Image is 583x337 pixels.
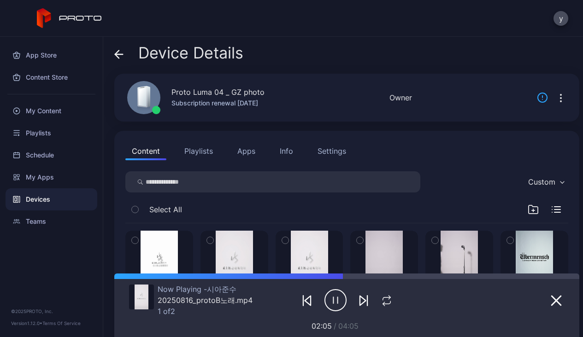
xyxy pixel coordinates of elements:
[6,100,97,122] a: My Content
[125,142,166,160] button: Content
[138,44,243,62] span: Device Details
[6,66,97,88] a: Content Store
[273,142,300,160] button: Info
[178,142,219,160] button: Playlists
[171,87,265,98] div: Proto Luma 04 _ GZ photo
[158,307,253,316] div: 1 of 2
[149,204,182,215] span: Select All
[389,92,412,103] div: Owner
[280,145,293,157] div: Info
[231,142,262,160] button: Apps
[334,321,336,331] span: /
[554,11,568,26] button: y
[6,210,97,232] a: Teams
[6,166,97,188] a: My Apps
[42,320,81,326] a: Terms Of Service
[528,177,555,186] div: Custom
[6,144,97,166] a: Schedule
[204,285,236,294] span: 시아준수
[6,188,97,210] a: Devices
[6,44,97,66] a: App Store
[338,321,359,331] span: 04:05
[11,320,42,326] span: Version 1.12.0 •
[158,296,253,305] div: 20250816_protoB노래.mp4
[318,145,346,157] div: Settings
[158,285,253,294] div: Now Playing
[524,171,568,192] button: Custom
[11,308,92,315] div: © 2025 PROTO, Inc.
[6,122,97,144] a: Playlists
[311,142,353,160] button: Settings
[171,98,265,109] div: Subscription renewal [DATE]
[312,321,332,331] span: 02:05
